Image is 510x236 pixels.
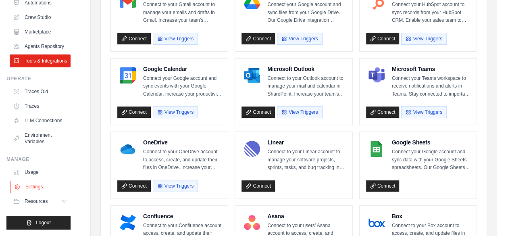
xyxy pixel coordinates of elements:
img: Google Sheets Logo [368,141,385,157]
img: Microsoft Outlook Logo [244,67,260,84]
p: Connect your Google account and sync data with your Google Sheets spreadsheets. Our Google Sheets... [392,148,470,172]
h4: Microsoft Teams [392,65,470,73]
a: Connect [241,107,275,118]
img: Microsoft Teams Logo [368,67,385,84]
p: Connect to your Gmail account to manage your emails and drafts in Gmail. Increase your team’s pro... [143,1,221,25]
a: Connect [241,180,275,192]
p: Connect your Teams workspace to receive notifications and alerts in Teams. Stay connected to impo... [392,75,470,98]
img: Box Logo [368,215,385,231]
p: Connect your HubSpot account to sync records from your HubSpot CRM. Enable your sales team to clo... [392,1,470,25]
span: Logout [36,219,51,226]
a: Environment Variables [10,129,71,148]
h4: Linear [267,138,346,146]
a: Crew Studio [10,11,71,24]
p: Connect to your Linear account to manage your software projects, sprints, tasks, and bug tracking... [267,148,346,172]
a: Traces Old [10,85,71,98]
button: View Triggers [153,180,198,192]
button: View Triggers [401,106,446,118]
a: Connect [366,33,400,44]
img: OneDrive Logo [120,141,136,157]
h4: Google Calendar [143,65,221,73]
h4: Confluence [143,212,221,220]
a: Connect [117,180,151,192]
a: Agents Repository [10,40,71,53]
button: Logout [6,216,71,230]
div: Manage [6,156,71,163]
h4: Asana [267,212,346,220]
h4: OneDrive [143,138,221,146]
a: Tools & Integrations [10,54,71,67]
p: Connect your Google account and sync events with your Google Calendar. Increase your productivity... [143,75,221,98]
div: Operate [6,75,71,82]
a: Connect [117,107,151,118]
img: Asana Logo [244,215,260,231]
button: View Triggers [277,33,322,45]
a: Traces [10,100,71,113]
h4: Google Sheets [392,138,470,146]
a: Usage [10,166,71,179]
a: LLM Connections [10,114,71,127]
button: View Triggers [153,106,198,118]
img: Linear Logo [244,141,260,157]
button: View Triggers [277,106,322,118]
button: Resources [10,195,71,208]
p: Connect to your OneDrive account to access, create, and update their files in OneDrive. Increase ... [143,148,221,172]
button: View Triggers [401,33,446,45]
h4: Microsoft Outlook [267,65,346,73]
img: Google Calendar Logo [120,67,136,84]
a: Connect [117,33,151,44]
span: Resources [25,198,48,205]
img: Confluence Logo [120,215,136,231]
button: View Triggers [153,33,198,45]
p: Connect to your Outlook account to manage your mail and calendar in SharePoint. Increase your tea... [267,75,346,98]
a: Connect [366,180,400,192]
a: Connect [366,107,400,118]
a: Marketplace [10,25,71,38]
a: Settings [10,180,71,193]
a: Connect [241,33,275,44]
p: Connect your Google account and sync files from your Google Drive. Our Google Drive integration e... [267,1,346,25]
h4: Box [392,212,470,220]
